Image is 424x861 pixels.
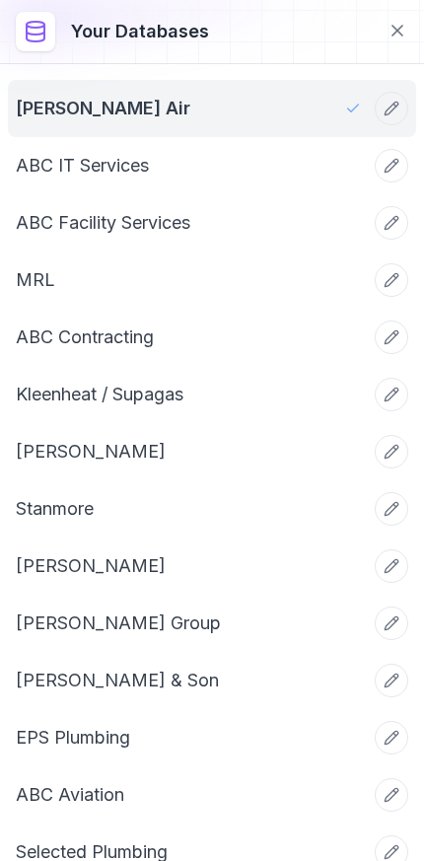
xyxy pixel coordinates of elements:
[16,152,361,179] a: ABC IT Services
[16,323,361,351] a: ABC Contracting
[16,724,361,752] a: EPS Plumbing
[16,95,361,122] a: [PERSON_NAME] Air
[16,266,361,294] a: MRL
[16,781,361,809] a: ABC Aviation
[16,610,361,637] a: [PERSON_NAME] Group
[16,667,361,694] a: [PERSON_NAME] & Son
[16,552,361,580] a: [PERSON_NAME]
[16,381,361,408] a: Kleenheat / Supagas
[16,209,361,237] a: ABC Facility Services
[71,18,209,45] h3: Your databases
[16,438,361,466] a: [PERSON_NAME]
[16,495,361,523] a: Stanmore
